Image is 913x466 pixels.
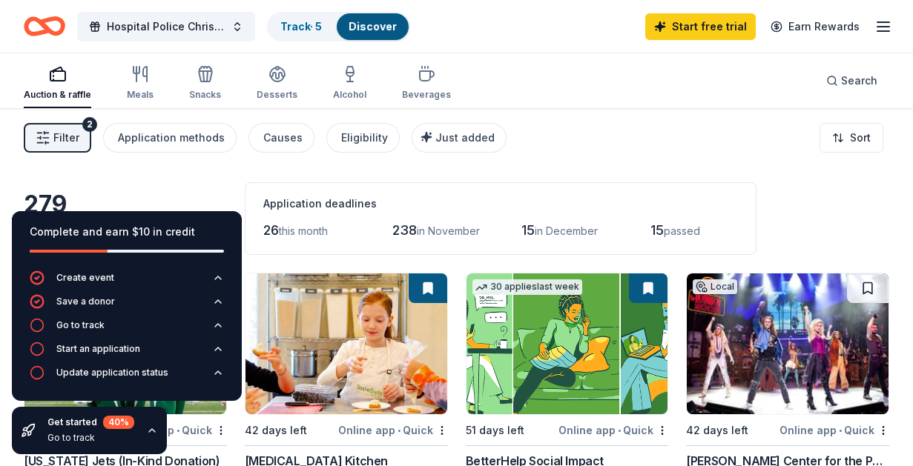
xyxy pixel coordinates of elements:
[664,224,700,237] span: passed
[618,425,621,436] span: •
[472,279,582,295] div: 30 applies last week
[645,13,756,40] a: Start free trial
[417,224,480,237] span: in November
[693,279,737,294] div: Local
[412,123,507,153] button: Just added
[30,342,224,365] button: Start an application
[189,59,221,108] button: Snacks
[333,59,366,108] button: Alcohol
[24,190,227,219] div: 279
[103,416,134,429] div: 40 %
[53,129,79,147] span: Filter
[56,367,168,379] div: Update application status
[30,294,224,318] button: Save a donor
[245,422,307,439] div: 42 days left
[521,222,535,238] span: 15
[56,343,140,355] div: Start an application
[77,12,255,41] button: Hospital Police Christmas Toy Drive 2025
[56,319,105,331] div: Go to track
[245,273,447,414] img: Image for Taste Buds Kitchen
[107,18,225,36] span: Hospital Police Christmas Toy Drive 2025
[30,365,224,389] button: Update application status
[30,270,224,294] button: Create event
[435,131,495,144] span: Just added
[56,272,114,284] div: Create event
[687,273,889,414] img: Image for Tilles Center for the Performing Arts
[392,222,417,238] span: 238
[558,421,668,439] div: Online app Quick
[326,123,400,153] button: Eligibility
[127,59,154,108] button: Meals
[30,318,224,342] button: Go to track
[398,425,401,436] span: •
[257,89,297,101] div: Desserts
[402,59,451,108] button: Beverages
[24,123,91,153] button: Filter2
[402,89,451,101] div: Beverages
[248,123,314,153] button: Causes
[24,59,91,108] button: Auction & raffle
[82,117,97,132] div: 2
[779,421,889,439] div: Online app Quick
[263,129,303,147] div: Causes
[30,223,224,241] div: Complete and earn $10 in credit
[103,123,237,153] button: Application methods
[820,123,883,153] button: Sort
[267,12,410,41] button: Track· 5Discover
[56,296,115,307] div: Save a donor
[279,224,328,237] span: this month
[467,273,668,414] img: Image for BetterHelp Social Impact
[24,9,65,44] a: Home
[263,222,279,238] span: 26
[280,20,322,33] a: Track· 5
[349,20,397,33] a: Discover
[47,416,134,429] div: Get started
[47,432,134,444] div: Go to track
[814,66,889,96] button: Search
[841,72,877,90] span: Search
[686,422,748,439] div: 42 days left
[338,421,448,439] div: Online app Quick
[263,195,738,213] div: Application deadlines
[535,224,598,237] span: in December
[24,89,91,101] div: Auction & raffle
[762,13,868,40] a: Earn Rewards
[257,59,297,108] button: Desserts
[650,222,664,238] span: 15
[466,422,524,439] div: 51 days left
[839,425,842,436] span: •
[127,89,154,101] div: Meals
[118,129,225,147] div: Application methods
[850,129,871,147] span: Sort
[333,89,366,101] div: Alcohol
[189,89,221,101] div: Snacks
[341,129,388,147] div: Eligibility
